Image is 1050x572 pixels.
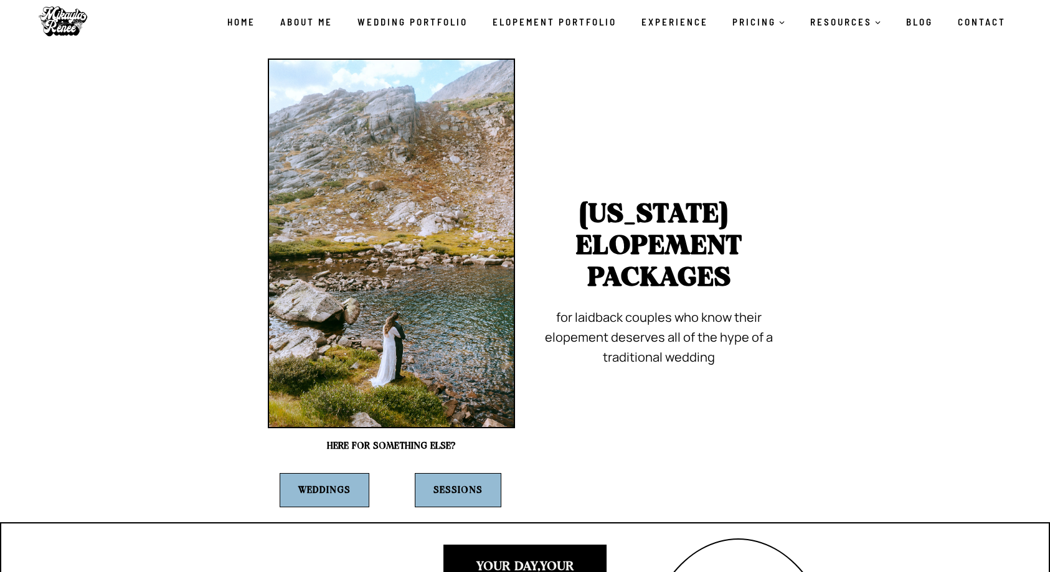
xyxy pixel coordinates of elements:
[535,307,783,367] p: fOR LAIDBACK COUPLES WHO know THEIR ELOPEMENT DESERVES ALL OF THE HYPE OF A TRADITIONAL WEDDING
[721,9,798,35] a: PRICING
[480,9,629,35] a: Elopement Portfolio
[894,9,945,35] a: Blog
[798,9,894,35] a: RESOURCES
[327,441,455,451] strong: Here for something else?
[433,485,483,495] strong: Sessions
[215,9,1018,35] nav: Primary Navigation
[215,9,268,35] a: Home
[415,473,501,507] a: Sessions
[280,473,369,507] a: Weddings
[732,14,785,29] span: PRICING
[575,201,742,291] strong: [US_STATE] ELOPEMENT PACKAGES
[345,9,480,35] a: Wedding Portfolio
[629,9,721,35] a: Experience
[810,14,881,29] span: RESOURCES
[268,9,345,35] a: About Me
[945,9,1018,35] a: Contact
[298,485,351,495] strong: Weddings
